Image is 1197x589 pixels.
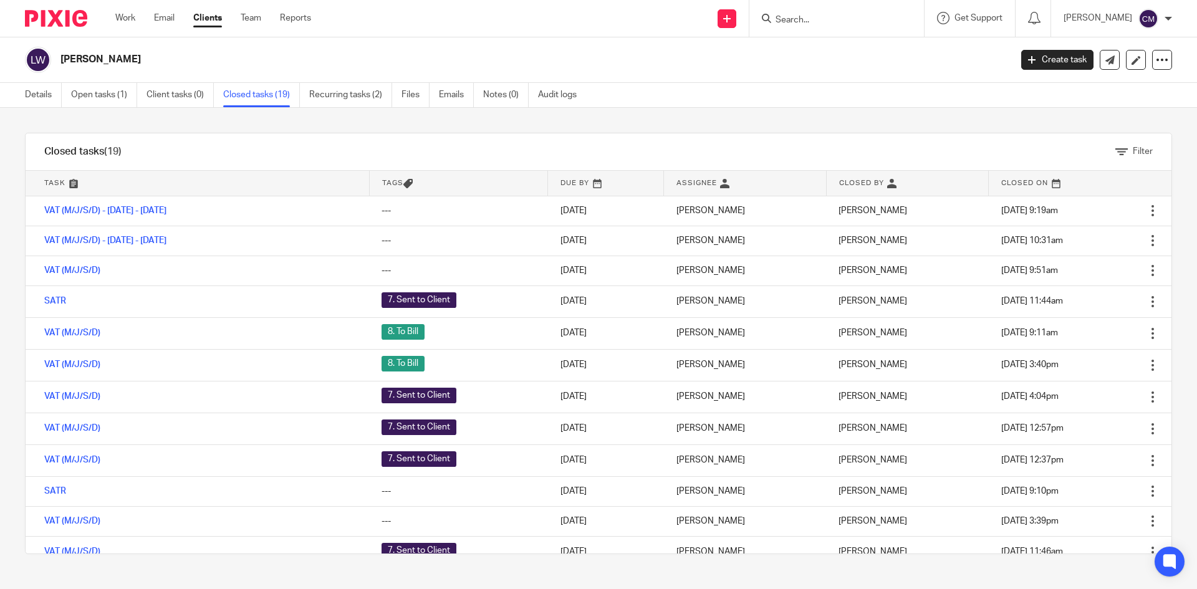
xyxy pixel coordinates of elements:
td: [DATE] [548,536,664,568]
td: [DATE] [548,285,664,317]
a: VAT (M/J/S/D) [44,266,100,275]
div: --- [382,264,536,277]
td: [PERSON_NAME] [664,444,827,476]
span: [PERSON_NAME] [839,360,907,369]
a: VAT (M/J/S/D) [44,547,100,556]
td: [PERSON_NAME] [664,536,827,568]
td: [DATE] [548,226,664,256]
td: [DATE] [548,476,664,506]
a: SATR [44,487,66,496]
a: VAT (M/J/S/D) - [DATE] - [DATE] [44,236,166,245]
td: [PERSON_NAME] [664,381,827,413]
img: Pixie [25,10,87,27]
span: [DATE] 9:51am [1001,266,1058,275]
span: 7. Sent to Client [382,451,456,467]
span: [PERSON_NAME] [839,266,907,275]
td: [PERSON_NAME] [664,349,827,381]
span: Filter [1133,147,1153,156]
a: Open tasks (1) [71,83,137,107]
td: [PERSON_NAME] [664,506,827,536]
a: VAT (M/J/S/D) - [DATE] - [DATE] [44,206,166,215]
a: Recurring tasks (2) [309,83,392,107]
span: [DATE] 4:04pm [1001,392,1059,401]
span: [PERSON_NAME] [839,392,907,401]
span: [DATE] 3:40pm [1001,360,1059,369]
td: [PERSON_NAME] [664,285,827,317]
span: [PERSON_NAME] [839,487,907,496]
span: [DATE] 3:39pm [1001,517,1059,525]
span: [PERSON_NAME] [839,424,907,433]
a: Details [25,83,62,107]
a: VAT (M/J/S/D) [44,456,100,464]
span: [PERSON_NAME] [839,297,907,305]
td: [PERSON_NAME] [664,413,827,444]
span: [DATE] 9:11am [1001,328,1058,337]
a: Client tasks (0) [147,83,214,107]
td: [PERSON_NAME] [664,317,827,349]
a: Emails [439,83,474,107]
div: --- [382,204,536,217]
img: svg%3E [1138,9,1158,29]
a: Clients [193,12,222,24]
span: 7. Sent to Client [382,543,456,558]
a: Audit logs [538,83,586,107]
span: [PERSON_NAME] [839,456,907,464]
span: [DATE] 11:46am [1001,547,1063,556]
a: VAT (M/J/S/D) [44,360,100,369]
td: [PERSON_NAME] [664,226,827,256]
td: [DATE] [548,381,664,413]
span: [PERSON_NAME] [839,206,907,215]
span: Get Support [954,14,1002,22]
th: Tags [369,171,548,196]
a: Files [401,83,430,107]
span: [DATE] 9:19am [1001,206,1058,215]
td: [DATE] [548,506,664,536]
a: VAT (M/J/S/D) [44,392,100,401]
a: VAT (M/J/S/D) [44,517,100,525]
span: [PERSON_NAME] [839,236,907,245]
div: --- [382,234,536,247]
span: (19) [104,146,122,156]
a: Create task [1021,50,1094,70]
td: [DATE] [548,444,664,476]
a: Closed tasks (19) [223,83,300,107]
span: 7. Sent to Client [382,388,456,403]
a: Email [154,12,175,24]
td: [PERSON_NAME] [664,476,827,506]
div: --- [382,515,536,527]
a: VAT (M/J/S/D) [44,328,100,337]
a: Team [241,12,261,24]
a: SATR [44,297,66,305]
div: --- [382,485,536,497]
span: [PERSON_NAME] [839,328,907,337]
a: Work [115,12,135,24]
h1: Closed tasks [44,145,122,158]
td: [DATE] [548,256,664,285]
a: Reports [280,12,311,24]
a: VAT (M/J/S/D) [44,424,100,433]
span: 8. To Bill [382,324,425,340]
span: [DATE] 10:31am [1001,236,1063,245]
span: [PERSON_NAME] [839,547,907,556]
td: [DATE] [548,317,664,349]
td: [DATE] [548,349,664,381]
td: [DATE] [548,413,664,444]
td: [PERSON_NAME] [664,256,827,285]
input: Search [774,15,887,26]
h2: [PERSON_NAME] [60,53,814,66]
a: Notes (0) [483,83,529,107]
span: [DATE] 12:37pm [1001,456,1064,464]
span: 8. To Bill [382,356,425,371]
span: [DATE] 11:44am [1001,297,1063,305]
span: [DATE] 9:10pm [1001,487,1059,496]
span: 7. Sent to Client [382,292,456,308]
span: [PERSON_NAME] [839,517,907,525]
span: [DATE] 12:57pm [1001,424,1064,433]
p: [PERSON_NAME] [1064,12,1132,24]
span: 7. Sent to Client [382,419,456,435]
td: [DATE] [548,196,664,226]
img: svg%3E [25,47,51,73]
td: [PERSON_NAME] [664,196,827,226]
